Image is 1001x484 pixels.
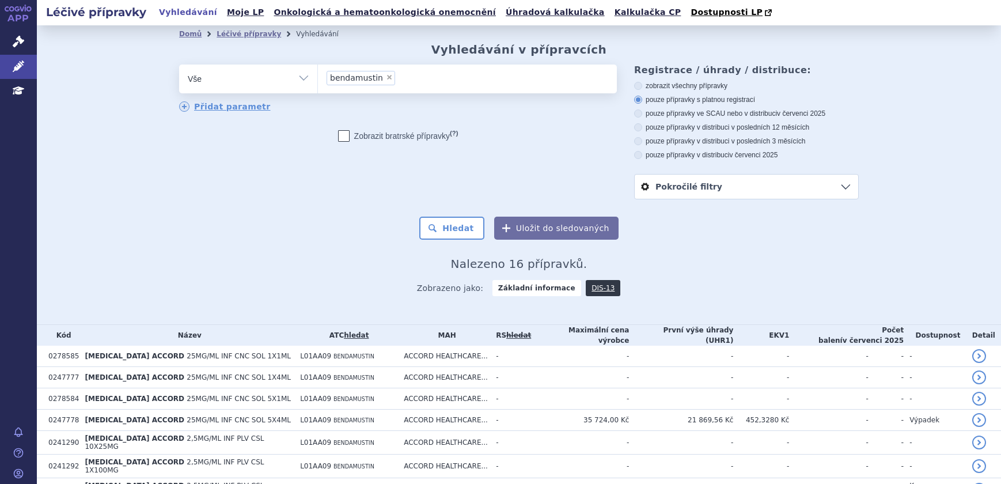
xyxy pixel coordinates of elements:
span: [MEDICAL_DATA] ACCORD [85,434,184,443]
span: [MEDICAL_DATA] ACCORD [85,373,184,381]
strong: Základní informace [492,280,581,296]
label: zobrazit všechny přípravky [634,81,859,90]
label: pouze přípravky ve SCAU nebo v distribuci [634,109,859,118]
td: - [629,367,733,388]
span: v červenci 2025 [777,109,825,118]
a: detail [972,413,986,427]
td: - [490,388,531,410]
label: pouze přípravky v distribuci [634,150,859,160]
th: První výše úhrady (UHR1) [629,325,733,346]
td: 0278584 [43,388,79,410]
span: 2,5MG/ML INF PLV CSL 10X25MG [85,434,264,451]
a: Úhradová kalkulačka [502,5,608,20]
td: - [490,431,531,455]
a: detail [972,349,986,363]
span: L01AA09 [300,395,331,403]
td: - [904,455,966,478]
h2: Léčivé přípravky [37,4,156,20]
a: Domů [179,30,202,38]
th: Počet balení [789,325,904,346]
span: L01AA09 [300,462,331,470]
label: pouze přípravky s platnou registrací [634,95,859,104]
span: Dostupnosti LP [691,7,763,17]
span: BENDAMUSTIN [333,353,374,360]
span: L01AA09 [300,352,331,360]
td: 0247778 [43,410,79,431]
td: - [904,346,966,367]
a: detail [972,459,986,473]
button: Hledat [419,217,484,240]
span: 25MG/ML INF CNC SOL 5X1ML [187,395,291,403]
span: × [386,74,393,81]
th: Název [79,325,294,346]
a: Léčivé přípravky [217,30,281,38]
td: - [733,455,789,478]
td: - [789,410,868,431]
span: BENDAMUSTIN [333,375,374,381]
span: BENDAMUSTIN [333,396,374,402]
a: Dostupnosti LP [687,5,778,21]
td: - [733,367,789,388]
span: L01AA09 [300,373,331,381]
span: L01AA09 [300,438,331,447]
th: Detail [966,325,1001,346]
button: Uložit do sledovaných [494,217,619,240]
a: Pokročilé filtry [635,175,858,199]
th: Kód [43,325,79,346]
a: vyhledávání neobsahuje žádnou platnou referenční skupinu [506,331,531,339]
li: Vyhledávání [296,25,354,43]
label: pouze přípravky v distribuci v posledních 3 měsících [634,137,859,146]
a: detail [972,436,986,449]
td: - [733,346,789,367]
a: detail [972,392,986,406]
a: Přidat parametr [179,101,271,112]
td: - [629,455,733,478]
td: - [733,431,789,455]
input: bendamustin [399,70,405,85]
td: - [869,410,904,431]
a: Vyhledávání [156,5,221,20]
span: 25MG/ML INF CNC SOL 1X1ML [187,352,291,360]
span: bendamustin [330,74,383,82]
span: 2,5MG/ML INF PLV CSL 1X100MG [85,458,264,474]
td: - [869,346,904,367]
a: detail [972,370,986,384]
td: ACCORD HEALTHCARE... [398,410,490,431]
a: Moje LP [223,5,267,20]
td: 21 869,56 Kč [629,410,733,431]
span: 25MG/ML INF CNC SOL 1X4ML [187,373,291,381]
span: [MEDICAL_DATA] ACCORD [85,352,184,360]
td: 0241292 [43,455,79,478]
td: ACCORD HEALTHCARE... [398,431,490,455]
td: - [531,367,629,388]
a: DIS-13 [586,280,620,296]
del: hledat [506,331,531,339]
span: [MEDICAL_DATA] ACCORD [85,395,184,403]
td: - [490,367,531,388]
td: - [733,388,789,410]
td: - [789,388,868,410]
span: [MEDICAL_DATA] ACCORD [85,458,184,466]
td: - [629,388,733,410]
td: Výpadek [904,410,966,431]
span: BENDAMUSTIN [333,417,374,423]
td: - [789,367,868,388]
td: ACCORD HEALTHCARE... [398,455,490,478]
td: 0247777 [43,367,79,388]
h3: Registrace / úhrady / distribuce: [634,65,859,75]
td: - [490,455,531,478]
td: - [869,367,904,388]
th: MAH [398,325,490,346]
td: - [629,346,733,367]
td: - [531,455,629,478]
td: - [869,455,904,478]
td: ACCORD HEALTHCARE... [398,367,490,388]
td: - [531,431,629,455]
td: - [629,431,733,455]
th: Dostupnost [904,325,966,346]
abbr: (?) [450,130,458,137]
span: Nalezeno 16 přípravků. [451,257,587,271]
td: ACCORD HEALTHCARE... [398,346,490,367]
h2: Vyhledávání v přípravcích [431,43,607,56]
td: - [789,455,868,478]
